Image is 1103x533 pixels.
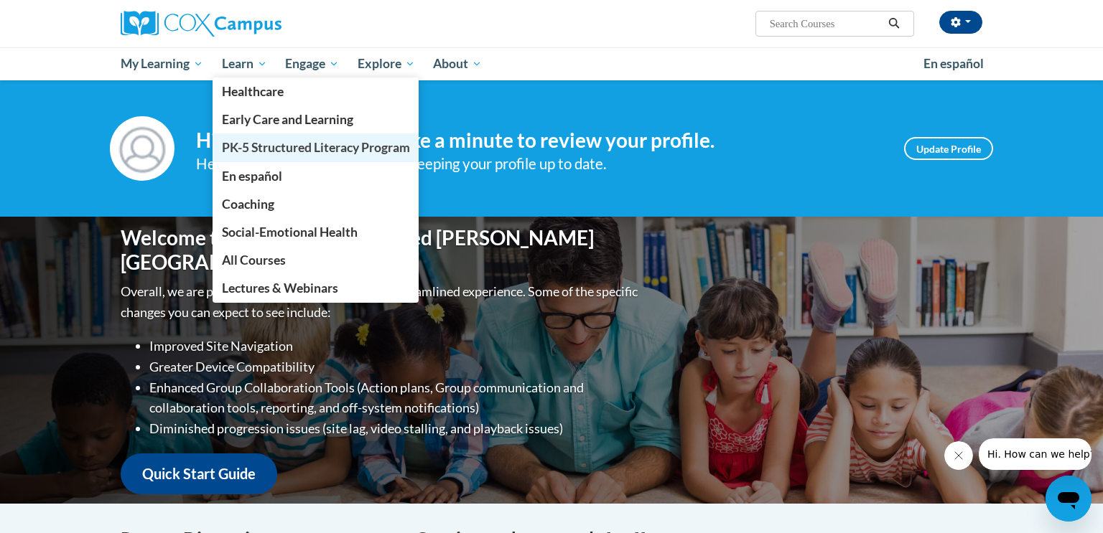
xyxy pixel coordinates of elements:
a: Social-Emotional Health [213,218,419,246]
a: En español [914,49,993,79]
div: Help improve your experience by keeping your profile up to date. [196,152,883,176]
h1: Welcome to the new and improved [PERSON_NAME][GEOGRAPHIC_DATA] [121,226,641,274]
a: Healthcare [213,77,419,105]
iframe: Button to launch messaging window [1046,476,1092,522]
span: En español [222,169,282,184]
img: Profile Image [110,116,174,181]
span: En español [923,56,984,71]
a: En español [213,162,419,190]
span: All Courses [222,253,286,268]
img: Cox Campus [121,11,281,37]
p: Overall, we are proud to provide you with a more streamlined experience. Some of the specific cha... [121,281,641,323]
span: Explore [358,55,415,72]
span: My Learning [121,55,203,72]
span: Lectures & Webinars [222,280,338,296]
a: PK-5 Structured Literacy Program [213,133,419,161]
span: Early Care and Learning [222,112,353,127]
iframe: Message from company [979,438,1092,470]
li: Enhanced Group Collaboration Tools (Action plans, Group communication and collaboration tools, re... [149,377,641,419]
a: Coaching [213,190,419,218]
span: PK-5 Structured Literacy Program [222,140,410,155]
div: Main menu [99,47,1004,80]
span: Hi. How can we help? [9,10,116,22]
a: Engage [276,47,348,80]
a: My Learning [111,47,213,80]
span: Learn [222,55,267,72]
input: Search Courses [768,15,883,32]
span: About [433,55,482,72]
h4: Hi [PERSON_NAME]! Take a minute to review your profile. [196,128,883,153]
li: Diminished progression issues (site lag, video stalling, and playback issues) [149,418,641,439]
button: Account Settings [939,11,982,34]
span: Social-Emotional Health [222,225,358,240]
li: Greater Device Compatibility [149,357,641,377]
button: Search [883,15,905,32]
a: Cox Campus [121,11,394,37]
span: Healthcare [222,84,284,99]
a: About [424,47,492,80]
a: All Courses [213,246,419,274]
iframe: Close message [944,441,973,470]
a: Quick Start Guide [121,453,277,494]
a: Explore [348,47,424,80]
a: Update Profile [904,137,993,160]
span: Coaching [222,197,274,212]
li: Improved Site Navigation [149,336,641,357]
a: Learn [213,47,276,80]
a: Lectures & Webinars [213,274,419,302]
span: Engage [285,55,339,72]
a: Early Care and Learning [213,105,419,133]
